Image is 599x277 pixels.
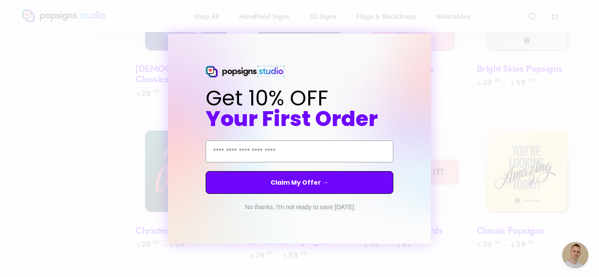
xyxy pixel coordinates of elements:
[206,104,378,133] span: Your First Order
[206,84,328,113] span: Get 10% OFF
[206,66,285,78] img: Popsigns Studio
[562,242,588,268] div: Open chat
[206,171,393,194] button: Claim My Offer →
[241,203,358,211] button: No thanks, I'm not ready to save [DATE]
